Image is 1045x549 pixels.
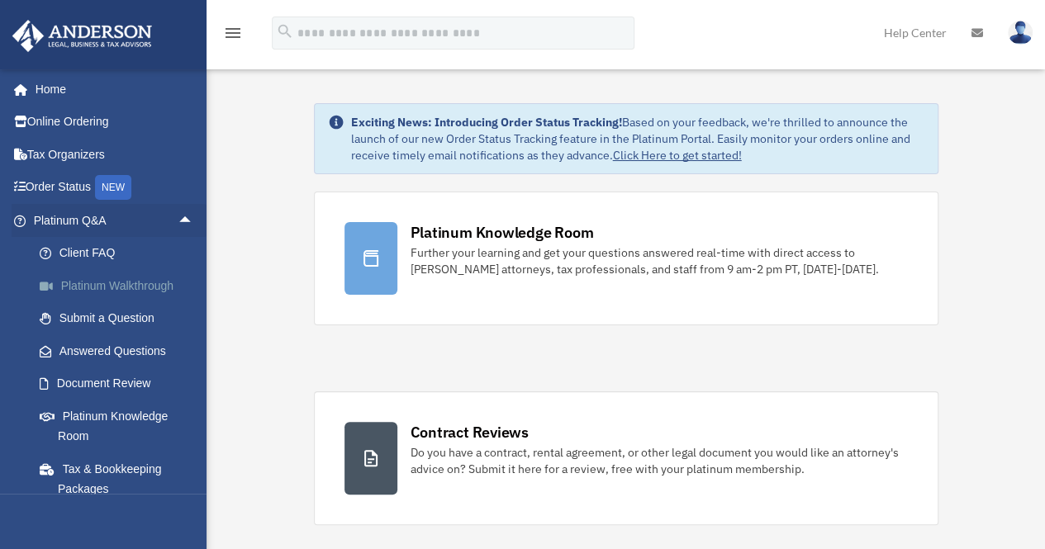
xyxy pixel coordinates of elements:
a: Tax Organizers [12,138,219,171]
div: Further your learning and get your questions answered real-time with direct access to [PERSON_NAM... [411,244,908,277]
a: Tax & Bookkeeping Packages [23,452,219,505]
a: Contract Reviews Do you have a contract, rental agreement, or other legal document you would like... [314,391,938,525]
a: Answered Questions [23,334,219,367]
a: Click Here to get started! [613,148,742,163]
span: arrow_drop_up [178,204,211,238]
div: Do you have a contract, rental agreement, or other legal document you would like an attorney's ad... [411,444,908,477]
img: User Pic [1008,21,1033,45]
i: menu [223,23,243,43]
a: Submit a Question [23,302,219,335]
strong: Exciting News: Introducing Order Status Tracking! [351,115,622,130]
a: Platinum Knowledge Room Further your learning and get your questions answered real-time with dire... [314,192,938,325]
a: Online Ordering [12,106,219,139]
a: Document Review [23,367,219,400]
a: Home [12,73,211,106]
a: Platinum Knowledge Room [23,400,219,452]
a: Platinum Q&Aarrow_drop_up [12,204,219,237]
div: Platinum Knowledge Room [411,222,594,243]
i: search [276,22,294,40]
a: Platinum Walkthrough [23,269,219,302]
a: Order StatusNEW [12,171,219,205]
div: Contract Reviews [411,422,529,443]
a: menu [223,29,243,43]
img: Anderson Advisors Platinum Portal [7,20,157,52]
div: Based on your feedback, we're thrilled to announce the launch of our new Order Status Tracking fe... [351,114,924,163]
div: NEW [95,175,131,200]
a: Client FAQ [23,237,219,270]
